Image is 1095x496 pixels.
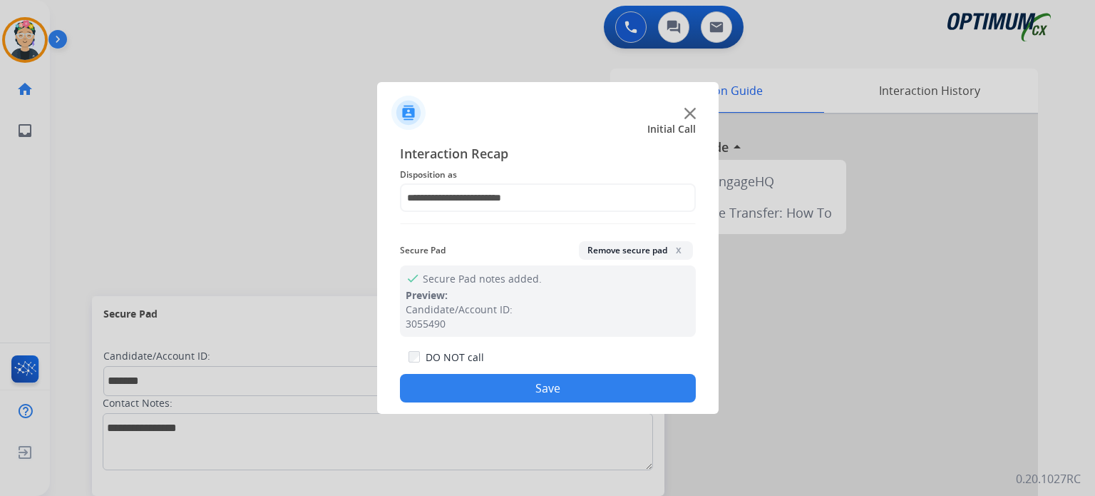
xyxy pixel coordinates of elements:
[400,265,696,337] div: Secure Pad notes added.
[400,374,696,403] button: Save
[400,166,696,183] span: Disposition as
[406,303,690,331] div: Candidate/Account ID: 3055490
[400,242,446,259] span: Secure Pad
[400,143,696,166] span: Interaction Recap
[426,350,484,365] label: DO NOT call
[406,271,417,283] mat-icon: check
[1016,470,1081,487] p: 0.20.1027RC
[673,244,684,255] span: x
[391,96,426,130] img: contactIcon
[579,241,693,260] button: Remove secure padx
[406,288,448,302] span: Preview:
[400,223,696,224] img: contact-recap-line.svg
[647,122,696,136] span: Initial Call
